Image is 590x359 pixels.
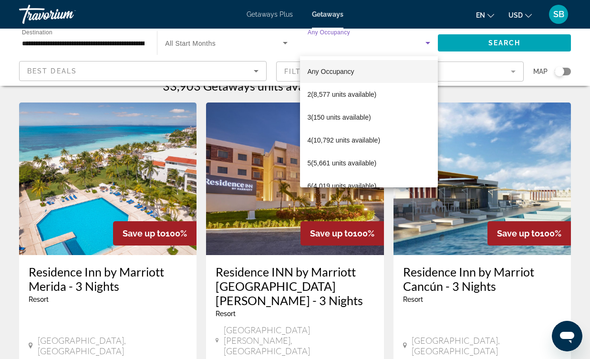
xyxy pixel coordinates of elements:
span: 3 (150 units available) [308,112,371,123]
span: 4 (10,792 units available) [308,134,381,146]
span: 6 (4,019 units available) [308,180,377,192]
span: 2 (8,577 units available) [308,89,377,100]
span: Any Occupancy [308,68,354,75]
iframe: Button to launch messaging window [552,321,582,351]
span: 5 (5,661 units available) [308,157,377,169]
